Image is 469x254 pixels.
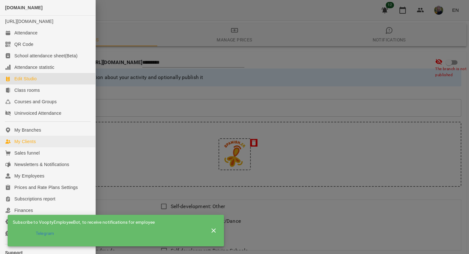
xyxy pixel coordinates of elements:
[14,127,41,133] div: My Branches
[14,98,57,105] div: Courses and Groups
[14,30,38,36] div: Attendance
[14,207,33,214] div: Finances
[14,184,78,191] div: Prices and Rate Plans Settings
[14,161,69,168] div: Newsletters & Notifications
[14,41,33,47] div: QR Code
[14,150,40,156] div: Sales funnel
[14,138,36,145] div: My Clients
[14,87,40,93] div: Class rooms
[5,5,43,10] span: [DOMAIN_NAME]
[14,173,44,179] div: My Employees
[14,53,78,59] div: School attendance sheet(Beta)
[13,219,201,226] div: Subscribe to VooptyEmployeeBot, to receive notifications for employee
[13,228,201,239] li: Telegram
[14,110,61,116] div: Uninvoiced Attendance
[14,64,54,70] div: Attendance statistic
[14,196,56,202] div: Subscriptions report
[5,19,53,24] a: [URL][DOMAIN_NAME]
[14,76,37,82] div: Edit Studio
